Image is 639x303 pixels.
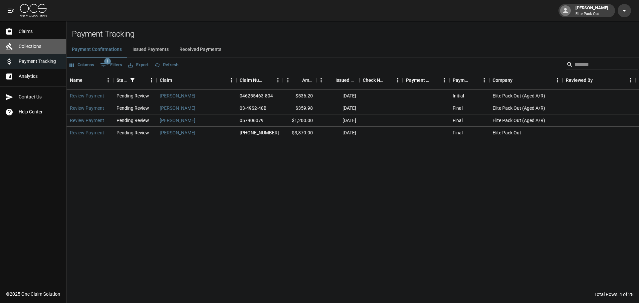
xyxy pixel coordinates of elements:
div: Name [67,71,113,89]
button: Sort [430,76,439,85]
button: Menu [439,75,449,85]
div: Search [566,59,638,71]
div: $359.98 [283,102,316,114]
div: [DATE] [316,90,359,102]
div: Payment Method [406,71,430,89]
span: Contact Us [19,93,61,100]
button: Menu [103,75,113,85]
div: 1 active filter [128,76,137,85]
div: © 2025 One Claim Solution [6,291,60,297]
div: Pending Review [116,117,149,124]
button: Menu [273,75,283,85]
div: Status [116,71,128,89]
div: 01-009-086393 [240,129,279,136]
div: [DATE] [316,114,359,127]
h2: Payment Tracking [72,29,639,39]
div: Elite Pack Out (Aged A/R) [489,90,562,102]
span: 1 [104,58,111,65]
button: open drawer [4,4,17,17]
div: Amount [283,71,316,89]
button: Menu [479,75,489,85]
div: Claim [156,71,236,89]
div: Elite Pack Out (Aged A/R) [489,102,562,114]
div: Payment Method [403,71,449,89]
button: Menu [283,75,293,85]
div: Company [489,71,562,89]
button: Show filters [99,60,124,71]
div: 057906079 [240,117,264,124]
div: Company [493,71,513,89]
button: Payment Confirmations [67,42,127,58]
a: Review Payment [70,117,104,124]
div: Amount [302,71,313,89]
button: Menu [626,75,636,85]
div: Final [453,105,463,111]
span: Collections [19,43,61,50]
button: Sort [83,76,92,85]
div: Claim Number [236,71,283,89]
div: dynamic tabs [67,42,639,58]
div: Payment Type [449,71,489,89]
div: Payment Type [453,71,470,89]
span: Analytics [19,73,61,80]
a: [PERSON_NAME] [160,117,195,124]
div: Initial [453,92,464,99]
button: Show filters [128,76,137,85]
button: Sort [326,76,335,85]
a: Review Payment [70,129,104,136]
div: [PERSON_NAME] [573,5,611,17]
div: Elite Pack Out [489,127,562,139]
span: Claims [19,28,61,35]
div: Final [453,129,463,136]
div: Claim Number [240,71,264,89]
div: Issued Date [335,71,356,89]
button: Received Payments [174,42,227,58]
a: Review Payment [70,105,104,111]
button: Sort [513,76,522,85]
a: [PERSON_NAME] [160,129,195,136]
button: Refresh [153,60,180,70]
button: Menu [316,75,326,85]
button: Issued Payments [127,42,174,58]
button: Sort [172,76,181,85]
button: Sort [293,76,302,85]
div: $1,200.00 [283,114,316,127]
div: Elite Pack Out (Aged A/R) [489,114,562,127]
button: Select columns [68,60,96,70]
div: $3,379.90 [283,127,316,139]
span: Payment Tracking [19,58,61,65]
img: ocs-logo-white-transparent.png [20,4,47,17]
div: $536.20 [283,90,316,102]
div: 046255463-804 [240,92,273,99]
div: [DATE] [316,127,359,139]
div: Status [113,71,156,89]
button: Menu [552,75,562,85]
div: Reviewed By [562,71,636,89]
button: Sort [137,76,146,85]
a: Review Payment [70,92,104,99]
div: Check Number [363,71,383,89]
div: Pending Review [116,105,149,111]
div: Name [70,71,83,89]
a: [PERSON_NAME] [160,105,195,111]
a: [PERSON_NAME] [160,92,195,99]
div: Issued Date [316,71,359,89]
div: Reviewed By [566,71,593,89]
button: Sort [264,76,273,85]
div: Pending Review [116,129,149,136]
button: Menu [146,75,156,85]
button: Sort [593,76,602,85]
button: Export [126,60,150,70]
button: Menu [226,75,236,85]
p: Elite Pack Out [575,11,608,17]
div: Pending Review [116,92,149,99]
button: Sort [383,76,393,85]
button: Sort [470,76,479,85]
div: Claim [160,71,172,89]
div: Check Number [359,71,403,89]
div: [DATE] [316,102,359,114]
div: 03-49S2-40B [240,105,267,111]
button: Menu [393,75,403,85]
div: Total Rows: 4 of 28 [594,291,634,298]
span: Help Center [19,108,61,115]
